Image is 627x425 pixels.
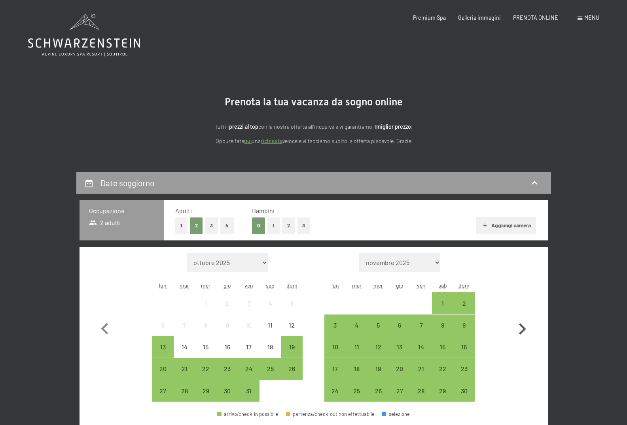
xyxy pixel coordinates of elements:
[217,336,238,358] div: arrivo/check-in non effettuabile
[260,292,281,314] div: Sat Oct 04 2025
[389,358,410,379] div: Thu Nov 20 2025
[238,292,260,314] div: arrivo/check-in non effettuabile
[453,292,475,314] div: Sun Nov 02 2025
[346,336,367,358] div: Tue Nov 11 2025
[239,344,259,364] div: 17
[324,380,346,402] div: Mon Nov 24 2025
[458,14,501,21] a: Galleria immagini
[238,336,260,358] div: Fri Oct 17 2025
[175,207,192,214] span: Adulti
[433,366,453,385] div: 22
[195,358,216,379] div: arrivo/check-in possibile
[367,314,389,336] div: arrivo/check-in possibile
[152,314,174,336] div: Mon Oct 06 2025
[432,314,453,336] div: arrivo/check-in possibile
[453,358,475,379] div: Sun Nov 23 2025
[174,322,194,342] div: 7
[286,412,375,417] div: partenza/check-out non effettuabile
[453,380,475,402] div: arrivo/check-in possibile
[432,336,453,358] div: Sat Nov 15 2025
[217,292,238,314] div: Thu Oct 02 2025
[410,336,432,358] div: Fri Nov 14 2025
[367,380,389,402] div: Wed Nov 26 2025
[324,380,346,402] div: arrivo/check-in possibile
[229,123,258,130] strong: prezzi al top
[93,253,116,402] button: Mese precedente
[346,358,367,379] div: arrivo/check-in possibile
[217,292,238,314] div: arrivo/check-in non effettuabile
[410,358,432,379] div: Fri Nov 21 2025
[238,314,260,336] div: Fri Oct 10 2025
[324,336,346,358] div: Mon Nov 10 2025
[239,322,259,342] div: 10
[458,282,470,289] abbr: domenica
[411,366,431,385] div: 21
[261,137,282,144] a: richiesta
[347,366,367,385] div: 18
[174,336,195,358] div: Tue Oct 14 2025
[347,344,367,364] div: 11
[252,207,275,214] span: Bambini
[267,217,280,234] button: 1
[239,366,259,385] div: 24
[140,122,488,132] p: Tutti i con la nostra offerta all'incusive e vi garantiamo il !
[217,358,238,379] div: arrivo/check-in possibile
[432,358,453,379] div: Sat Nov 22 2025
[282,300,301,320] div: 5
[367,336,389,358] div: arrivo/check-in possibile
[433,300,453,320] div: 1
[346,358,367,379] div: Tue Nov 18 2025
[260,358,281,379] div: Sat Oct 25 2025
[410,380,432,402] div: Fri Nov 28 2025
[100,178,154,188] h2: Date soggiorno
[195,380,216,402] div: arrivo/check-in possibile
[238,358,260,379] div: Fri Oct 24 2025
[324,314,346,336] div: arrivo/check-in possibile
[346,336,367,358] div: arrivo/check-in possibile
[153,366,173,385] div: 20
[411,322,431,342] div: 7
[217,358,238,379] div: Thu Oct 23 2025
[174,344,194,364] div: 14
[174,388,194,408] div: 28
[390,366,409,385] div: 20
[346,380,367,402] div: Tue Nov 25 2025
[238,292,260,314] div: Fri Oct 03 2025
[175,217,188,234] button: 1
[282,217,295,234] button: 2
[244,137,252,144] a: quì
[281,314,302,336] div: arrivo/check-in non effettuabile
[196,344,216,364] div: 15
[438,282,447,289] abbr: sabato
[217,314,238,336] div: Thu Oct 09 2025
[324,314,346,336] div: Mon Nov 03 2025
[453,314,475,336] div: arrivo/check-in possibile
[432,314,453,336] div: Sat Nov 08 2025
[153,322,173,342] div: 6
[260,366,280,385] div: 25
[389,380,410,402] div: arrivo/check-in possibile
[367,380,389,402] div: arrivo/check-in possibile
[174,314,195,336] div: Tue Oct 07 2025
[346,314,367,336] div: arrivo/check-in possibile
[411,344,431,364] div: 14
[513,14,558,21] span: PRENOTA ONLINE
[159,282,167,289] abbr: lunedì
[239,300,259,320] div: 3
[195,336,216,358] div: Wed Oct 15 2025
[432,292,453,314] div: arrivo/check-in possibile
[174,358,195,379] div: arrivo/check-in possibile
[347,322,367,342] div: 4
[410,314,432,336] div: Fri Nov 07 2025
[140,137,488,146] p: Oppure fate una veloce e vi facciamo subito la offerta piacevole. Grazie
[346,380,367,402] div: arrivo/check-in possibile
[331,282,339,289] abbr: lunedì
[324,358,346,379] div: arrivo/check-in possibile
[224,282,231,289] abbr: giovedì
[413,14,446,21] span: Premium Spa
[217,380,238,402] div: arrivo/check-in possibile
[152,358,174,379] div: arrivo/check-in possibile
[368,344,388,364] div: 12
[282,366,301,385] div: 26
[196,322,216,342] div: 8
